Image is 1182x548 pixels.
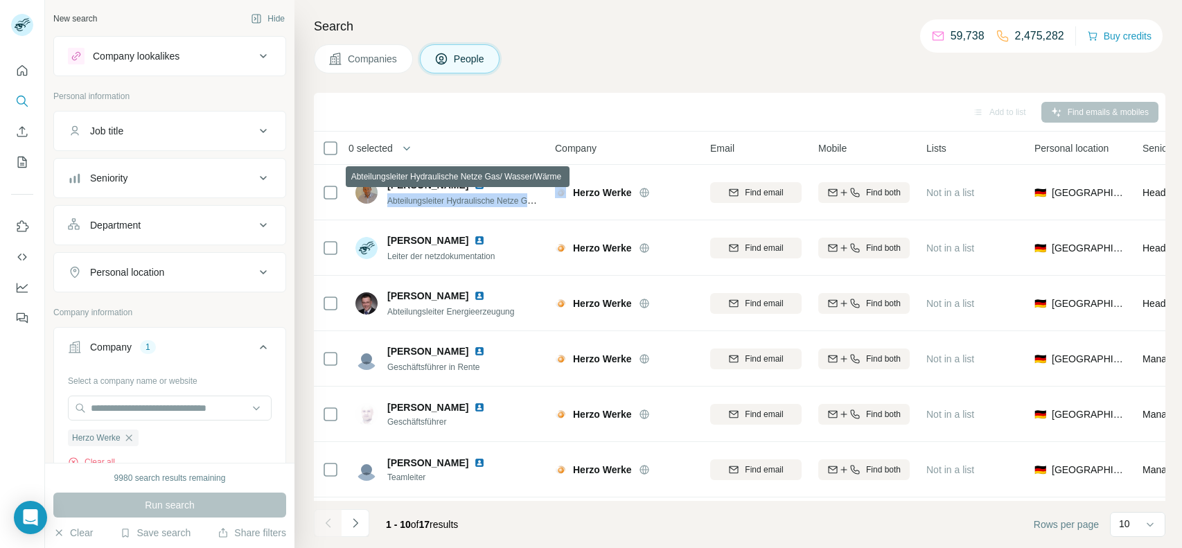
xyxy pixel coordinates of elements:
span: People [454,52,486,66]
button: Job title [54,114,285,148]
button: Personal location [54,256,285,289]
div: Select a company name or website [68,369,272,387]
span: Not in a list [926,353,974,364]
div: 9980 search results remaining [114,472,226,484]
button: Find email [710,459,802,480]
p: 10 [1119,517,1130,531]
span: [PERSON_NAME] [387,400,468,414]
span: Seniority [1143,141,1180,155]
span: Herzo Werke [573,297,632,310]
div: Open Intercom Messenger [14,501,47,534]
p: Company information [53,306,286,319]
button: Dashboard [11,275,33,300]
img: LinkedIn logo [474,290,485,301]
img: LinkedIn logo [474,346,485,357]
span: 0 selected [349,141,393,155]
span: 🇩🇪 [1034,463,1046,477]
button: Share filters [218,526,286,540]
img: LinkedIn logo [474,179,485,191]
span: Find both [866,297,901,310]
span: Find both [866,242,901,254]
span: Mobile [818,141,847,155]
img: Avatar [355,403,378,425]
span: Find email [745,408,783,421]
span: Herzo Werke [573,241,632,255]
img: Logo of Herzo Werke [555,353,566,364]
img: Logo of Herzo Werke [555,298,566,309]
h4: Search [314,17,1165,36]
span: Find email [745,186,783,199]
img: LinkedIn logo [474,402,485,413]
img: LinkedIn logo [474,235,485,246]
span: [PERSON_NAME] [387,178,468,192]
span: Find email [745,242,783,254]
button: Find both [818,293,910,314]
img: Avatar [355,459,378,481]
span: Companies [348,52,398,66]
div: Company lookalikes [93,49,179,63]
span: Head [1143,242,1165,254]
button: Use Surfe API [11,245,33,269]
button: Company1 [54,330,285,369]
img: Logo of Herzo Werke [555,242,566,254]
span: 🇩🇪 [1034,186,1046,200]
span: 🇩🇪 [1034,297,1046,310]
img: Avatar [355,182,378,204]
img: Avatar [355,237,378,259]
span: Find email [745,463,783,476]
span: Herzo Werke [573,407,632,421]
div: Company [90,340,132,354]
button: Clear all [68,456,115,468]
span: Head [1143,298,1165,309]
button: Feedback [11,306,33,330]
button: Use Surfe on LinkedIn [11,214,33,239]
span: Abteilungsleiter Hydraulische Netze Gas/ Wasser/Wärme [387,195,598,206]
span: Find email [745,353,783,365]
img: Logo of Herzo Werke [555,409,566,420]
span: 1 - 10 [386,519,411,530]
p: 59,738 [951,28,985,44]
span: of [411,519,419,530]
button: Find both [818,404,910,425]
span: [GEOGRAPHIC_DATA] [1052,297,1126,310]
span: [PERSON_NAME] [387,344,468,358]
button: Enrich CSV [11,119,33,144]
button: Quick start [11,58,33,83]
div: Job title [90,124,123,138]
span: 🇩🇪 [1034,407,1046,421]
span: results [386,519,458,530]
span: [GEOGRAPHIC_DATA] [1052,186,1126,200]
span: Find both [866,186,901,199]
img: Avatar [355,348,378,370]
span: Company [555,141,597,155]
button: Find email [710,182,802,203]
span: [PERSON_NAME] [387,289,468,303]
button: My lists [11,150,33,175]
img: LinkedIn logo [474,457,485,468]
span: Manager [1143,409,1181,420]
p: Personal information [53,90,286,103]
span: Herzo Werke [573,352,632,366]
button: Search [11,89,33,114]
button: Find email [710,238,802,258]
button: Company lookalikes [54,39,285,73]
div: 1 [140,341,156,353]
button: Find email [710,293,802,314]
span: Manager [1143,464,1181,475]
span: [PERSON_NAME] [387,233,468,247]
button: Find both [818,182,910,203]
span: Herzo Werke [72,432,121,444]
span: Rows per page [1034,518,1099,531]
span: Not in a list [926,298,974,309]
button: Find both [818,348,910,369]
button: Find both [818,459,910,480]
span: Find email [745,297,783,310]
button: Department [54,209,285,242]
button: Find email [710,348,802,369]
span: [GEOGRAPHIC_DATA] [1052,241,1126,255]
button: Save search [120,526,191,540]
span: 🇩🇪 [1034,241,1046,255]
span: Email [710,141,734,155]
span: [GEOGRAPHIC_DATA] [1052,463,1126,477]
span: Teamleiter [387,471,502,484]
